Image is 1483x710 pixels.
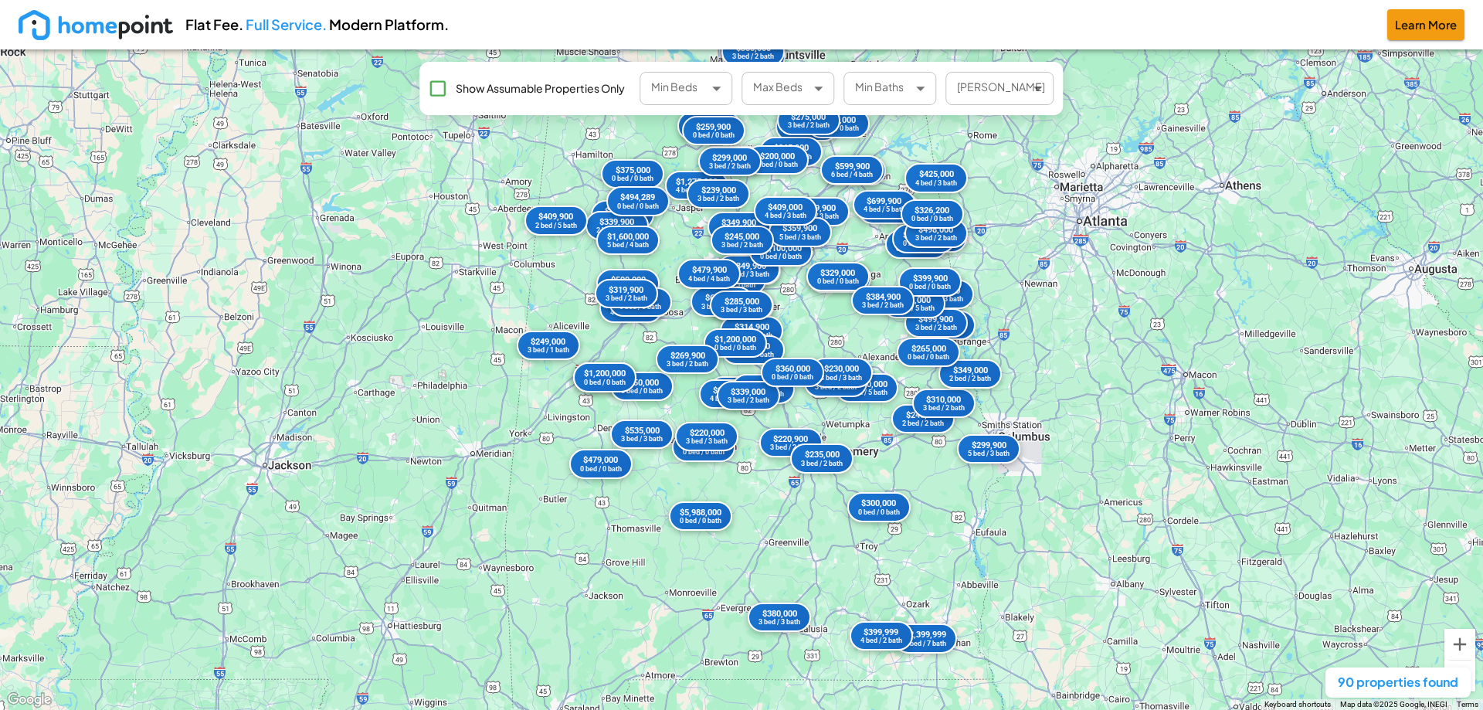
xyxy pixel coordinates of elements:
[246,15,327,33] span: Full Service.
[621,377,663,387] div: $350,000
[617,202,659,209] div: 0 bed / 0 bath
[779,233,821,240] div: 5 bed / 3 bath
[1444,661,1475,691] button: Zoom out
[770,143,812,153] div: $365,000
[815,384,857,391] div: 3 bed / 2 bath
[607,231,649,241] div: $1,600,000
[779,223,821,233] div: $359,900
[606,285,647,295] div: $319,900
[911,206,953,216] div: $326,200
[1444,629,1475,660] button: Zoom in
[686,427,728,437] div: $220,000
[909,273,951,284] div: $399,900
[686,437,728,444] div: 3 bed / 3 bath
[456,80,625,97] span: Show Assumable Properties Only
[862,302,904,309] div: 3 bed / 2 bath
[693,122,735,132] div: $259,900
[797,212,839,219] div: 3 bed / 3 bath
[904,640,946,647] div: 8 bed / 7 bath
[728,271,769,278] div: 4 bed / 3 bath
[714,344,756,351] div: 0 bed / 0 bath
[915,225,957,235] div: $498,000
[831,171,873,178] div: 6 bed / 4 bath
[788,122,830,129] div: 3 bed / 2 bath
[617,192,659,202] div: $494,289
[908,353,949,360] div: 0 bed / 0 bath
[709,153,751,163] div: $299,000
[710,395,752,402] div: 4 bed / 3 bath
[612,165,653,175] div: $375,000
[858,498,900,508] div: $300,000
[19,10,173,40] img: new_logo_light.png
[580,465,622,472] div: 0 bed / 0 bath
[621,387,663,394] div: 0 bed / 0 bath
[760,243,802,253] div: $3,100,000
[908,343,949,353] div: $265,000
[676,177,718,187] div: $1,275,000
[758,619,800,626] div: 3 bed / 3 bath
[902,410,944,420] div: $246,400
[915,324,957,331] div: 3 bed / 2 bath
[693,132,735,139] div: 0 bed / 0 bath
[817,267,859,277] div: $329,000
[697,185,739,195] div: $239,000
[667,350,708,360] div: $269,900
[607,274,649,284] div: $500,000
[923,404,965,411] div: 3 bed / 2 bath
[817,278,859,285] div: 0 bed / 0 bath
[612,175,653,182] div: 0 bed / 0 bath
[728,386,769,396] div: $339,000
[756,161,798,168] div: 0 bed / 0 bath
[185,14,449,35] p: Flat Fee. Modern Platform.
[797,202,839,212] div: $449,900
[860,637,902,644] div: 4 bed / 2 bath
[909,284,951,290] div: 0 bed / 0 bath
[721,242,763,249] div: 3 bed / 2 bath
[721,232,763,242] div: $245,000
[709,163,751,170] div: 3 bed / 2 bath
[680,518,721,525] div: 0 bed / 0 bath
[607,241,649,248] div: 5 bed / 4 bath
[915,179,957,186] div: 4 bed / 3 bath
[1387,9,1464,40] button: Learn More
[801,460,843,467] div: 3 bed / 2 bath
[683,449,725,456] div: 0 bed / 0 bath
[801,450,843,460] div: $235,000
[580,455,622,465] div: $479,000
[697,195,739,202] div: 3 bed / 2 bath
[770,434,812,444] div: $220,900
[676,187,718,194] div: 4 bed / 4 bath
[680,508,721,518] div: $5,988,000
[820,374,862,381] div: 3 bed / 3 bath
[728,397,769,404] div: 3 bed / 2 bath
[535,222,577,229] div: 2 bed / 5 bath
[862,292,904,302] div: $384,900
[718,218,760,228] div: $349,900
[923,394,965,404] div: $310,000
[903,239,945,246] div: 0 bed / 0 bath
[621,426,663,436] div: $535,000
[860,627,902,637] div: $399,999
[911,216,953,223] div: 0 bed / 0 bath
[732,53,774,60] div: 3 bed / 2 bath
[915,314,957,324] div: $499,900
[770,444,812,451] div: 3 bed / 2 bath
[667,360,708,367] div: 3 bed / 2 bath
[949,365,991,375] div: $349,000
[968,450,1010,457] div: 5 bed / 3 bath
[721,306,762,313] div: 3 bed / 3 bath
[621,436,663,443] div: 3 bed / 3 bath
[688,265,730,275] div: $479,900
[904,630,946,640] div: $2,399,999
[721,296,762,306] div: $285,000
[760,253,802,260] div: 0 bed / 0 bath
[820,364,862,374] div: $230,000
[596,216,638,226] div: $339,900
[772,363,813,373] div: $360,000
[765,202,806,212] div: $409,000
[710,385,752,395] div: $999,900
[584,369,626,379] div: $1,200,000
[903,229,945,239] div: $1,400,000
[864,196,905,206] div: $699,900
[701,293,743,303] div: $639,900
